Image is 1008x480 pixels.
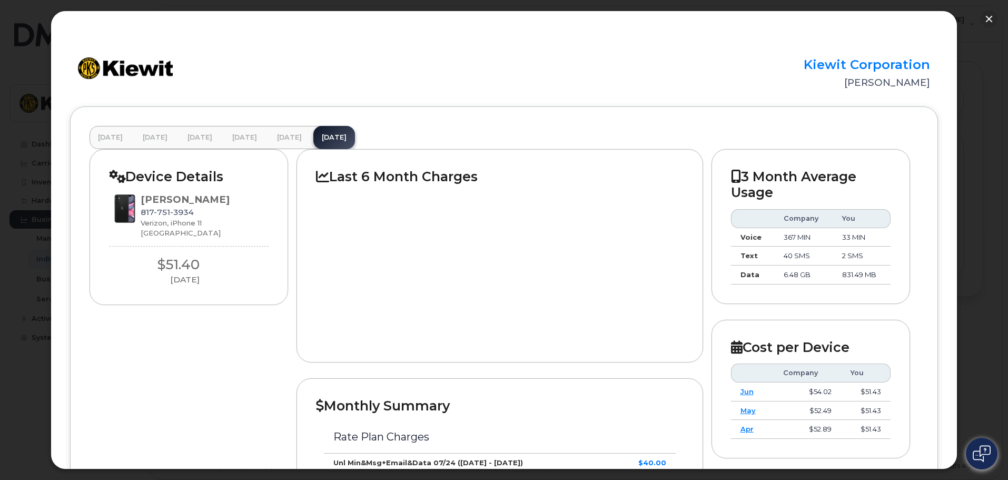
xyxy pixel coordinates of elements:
[109,255,248,275] div: $51.40
[740,270,759,279] strong: Data
[109,169,269,184] h2: Device Details
[316,169,683,184] h2: Last 6 Month Charges
[313,126,355,149] a: [DATE]
[833,266,891,285] td: 831.49 MB
[833,228,891,247] td: 33 MIN
[833,247,891,266] td: 2 SMS
[731,169,891,201] h2: 3 Month Average Usage
[179,126,221,149] a: [DATE]
[224,126,265,149] a: [DATE]
[170,207,194,217] span: 3934
[774,228,833,247] td: 367 MIN
[141,207,194,217] span: 817
[774,266,833,285] td: 6.48 GB
[269,126,310,149] a: [DATE]
[141,193,230,207] div: [PERSON_NAME]
[973,445,991,462] img: Open chat
[740,233,762,241] strong: Voice
[774,247,833,266] td: 40 SMS
[833,209,891,228] th: You
[141,218,230,238] div: Verizon, iPhone 11 [GEOGRAPHIC_DATA]
[774,209,833,228] th: Company
[109,274,261,286] div: [DATE]
[740,251,758,260] strong: Text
